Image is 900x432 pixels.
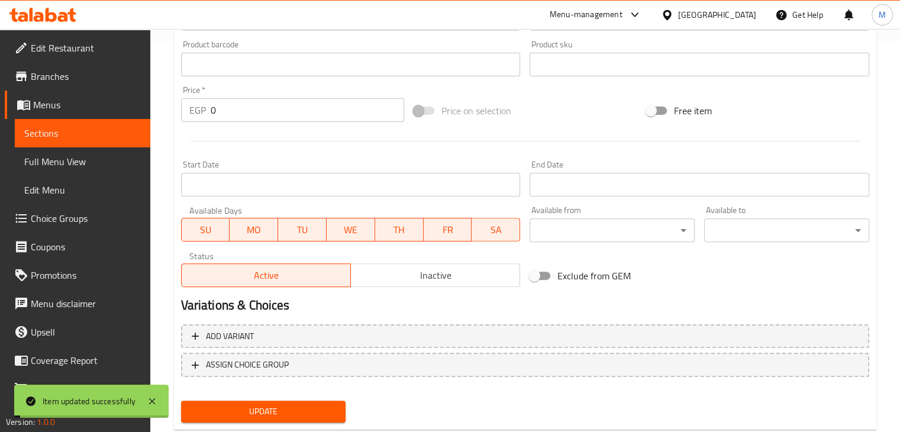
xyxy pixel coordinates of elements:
span: Choice Groups [31,211,141,225]
input: Please enter product sku [530,53,869,76]
input: Please enter price [211,98,404,122]
span: Upsell [31,325,141,339]
span: TU [283,221,322,238]
span: Menus [33,98,141,112]
a: Edit Restaurant [5,34,150,62]
div: ​ [704,218,869,242]
a: Promotions [5,261,150,289]
a: Sections [15,119,150,147]
span: M [879,8,886,21]
span: 1.0.0 [37,414,55,430]
span: Update [191,404,337,419]
span: Free item [674,104,712,118]
span: Edit Menu [24,183,141,197]
a: Grocery Checklist [5,375,150,403]
div: Item updated successfully [43,395,136,408]
button: Inactive [350,263,520,287]
div: [GEOGRAPHIC_DATA] [678,8,756,21]
span: Inactive [356,267,515,284]
a: Coverage Report [5,346,150,375]
a: Branches [5,62,150,91]
button: TU [278,218,327,241]
h2: Variations & Choices [181,296,869,314]
span: Sections [24,126,141,140]
button: FR [424,218,472,241]
button: SA [472,218,520,241]
span: Coverage Report [31,353,141,367]
a: Choice Groups [5,204,150,233]
span: Edit Restaurant [31,41,141,55]
button: Add variant [181,324,869,349]
span: Full Menu View [24,154,141,169]
a: Coupons [5,233,150,261]
span: SA [476,221,515,238]
button: SU [181,218,230,241]
button: TH [375,218,424,241]
span: SU [186,221,225,238]
span: Price on selection [441,104,511,118]
span: Branches [31,69,141,83]
span: FR [428,221,467,238]
div: Menu-management [550,8,622,22]
span: Promotions [31,268,141,282]
button: MO [230,218,278,241]
p: EGP [189,103,206,117]
span: Menu disclaimer [31,296,141,311]
span: Coupons [31,240,141,254]
span: Exclude from GEM [557,269,631,283]
span: Active [186,267,346,284]
button: WE [327,218,375,241]
input: Please enter product barcode [181,53,521,76]
a: Upsell [5,318,150,346]
span: WE [331,221,370,238]
a: Menus [5,91,150,119]
div: ​ [530,218,695,242]
span: Grocery Checklist [31,382,141,396]
a: Edit Menu [15,176,150,204]
button: Update [181,401,346,423]
span: Version: [6,414,35,430]
span: Add variant [206,329,254,344]
button: ASSIGN CHOICE GROUP [181,353,869,377]
button: Active [181,263,351,287]
span: TH [380,221,419,238]
a: Menu disclaimer [5,289,150,318]
span: ASSIGN CHOICE GROUP [206,357,289,372]
a: Full Menu View [15,147,150,176]
span: MO [234,221,273,238]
